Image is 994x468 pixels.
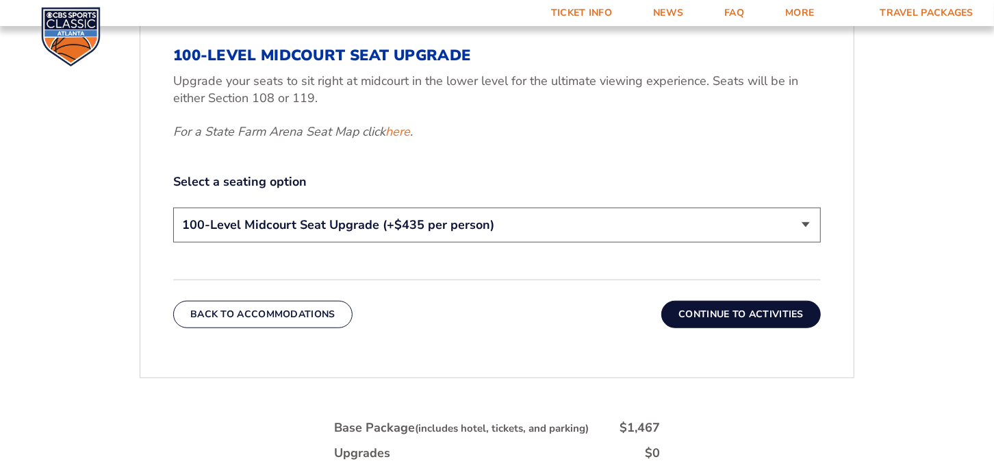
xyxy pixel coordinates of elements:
[385,123,410,140] a: here
[173,123,413,140] em: For a State Farm Arena Seat Map click .
[661,301,821,328] button: Continue To Activities
[41,7,101,66] img: CBS Sports Classic
[173,173,821,190] label: Select a seating option
[620,419,660,436] div: $1,467
[173,47,821,64] h3: 100-Level Midcourt Seat Upgrade
[334,445,390,462] div: Upgrades
[173,73,821,107] p: Upgrade your seats to sit right at midcourt in the lower level for the ultimate viewing experienc...
[415,421,589,435] small: (includes hotel, tickets, and parking)
[645,445,660,462] div: $0
[173,301,353,328] button: Back To Accommodations
[334,419,589,436] div: Base Package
